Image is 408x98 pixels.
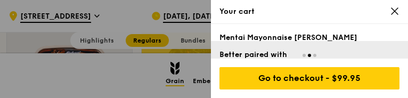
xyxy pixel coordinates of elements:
div: Mentai Mayonnaise [PERSON_NAME] [219,32,399,43]
span: Go to slide 1 [303,54,306,57]
div: Better paired with [219,50,287,60]
span: Go to slide 3 [313,54,316,57]
div: Go to checkout - $99.95 [219,67,399,89]
span: Go to slide 2 [308,54,311,57]
div: Your cart [219,6,399,17]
